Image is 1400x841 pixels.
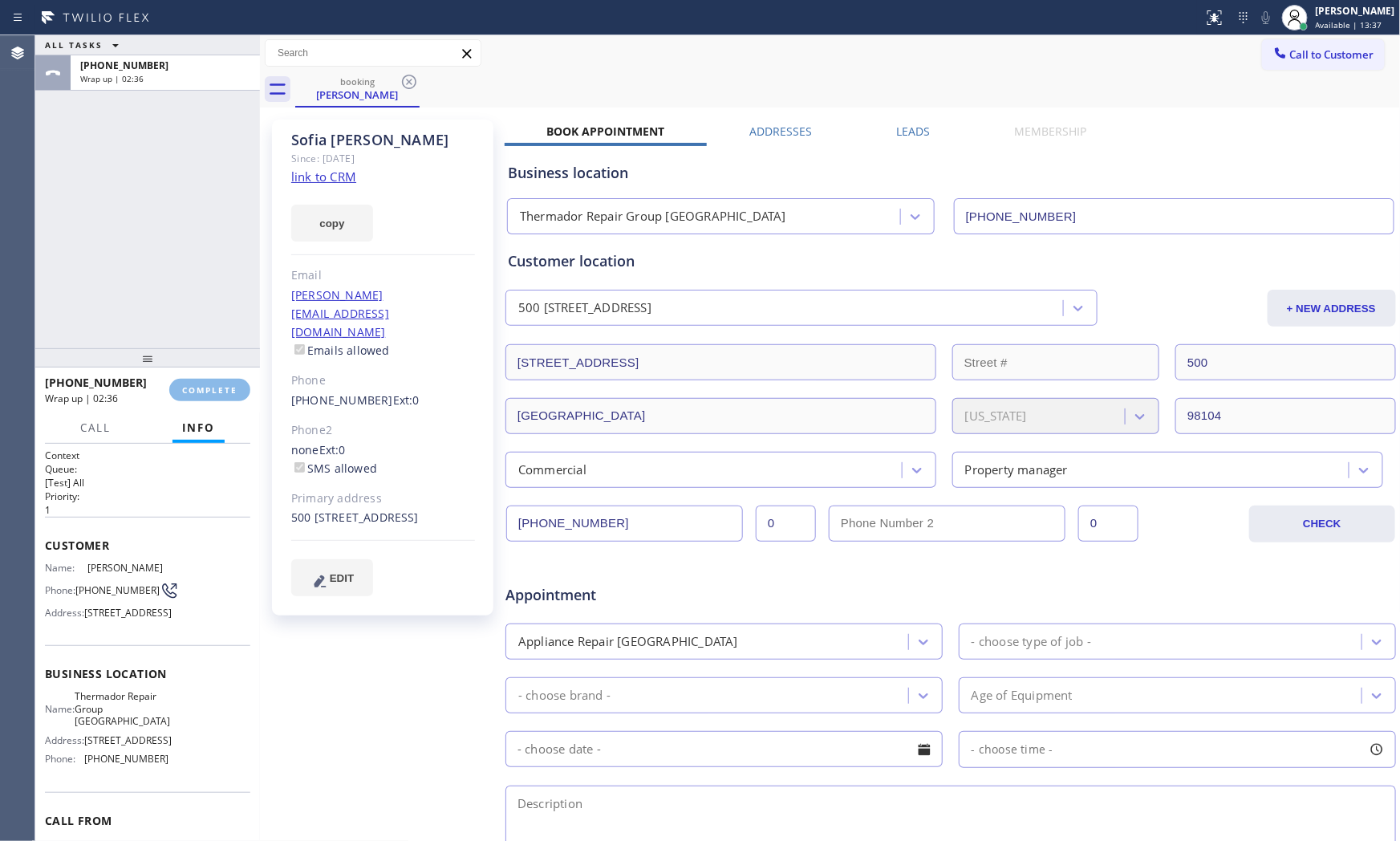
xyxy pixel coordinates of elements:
span: [PERSON_NAME] [87,562,168,574]
span: Address: [45,607,84,619]
button: EDIT [291,559,373,596]
div: Commercial [518,461,586,479]
div: none [291,441,475,478]
label: Membership [1014,124,1086,139]
span: Name: [45,562,87,574]
button: copy [291,205,373,242]
div: Sofia [PERSON_NAME] [291,131,475,149]
h2: Priority: [45,490,250,503]
span: Name: [45,703,75,715]
a: [PHONE_NUMBER] [291,392,393,408]
input: City [505,398,936,434]
input: Street # [952,344,1159,380]
input: Address [505,344,936,380]
span: Phone: [45,584,75,596]
span: [STREET_ADDRESS] [84,734,172,746]
span: [PHONE_NUMBER] [80,59,168,72]
span: [PHONE_NUMBER] [84,753,168,765]
input: Phone Number 2 [829,506,1065,542]
span: Customer [45,538,250,553]
span: [PHONE_NUMBER] [75,584,160,596]
input: Emails allowed [294,344,305,355]
span: Business location [45,666,250,681]
div: [PERSON_NAME] [1316,4,1395,18]
span: Appointment [505,584,800,606]
input: - choose date - [505,731,943,767]
label: SMS allowed [291,461,377,476]
span: [PHONE_NUMBER] [45,375,147,390]
span: Call From [45,813,250,828]
input: Phone Number [954,198,1394,234]
h1: Context [45,449,250,462]
button: Info [172,412,225,444]
span: ALL TASKS [45,39,103,51]
span: Call to Customer [1290,47,1374,62]
span: Address: [45,734,84,746]
input: Apt. # [1175,344,1395,380]
div: Property manager [965,461,1068,479]
div: Email [291,266,475,285]
input: SMS allowed [294,462,305,473]
div: Age of Equipment [972,686,1073,705]
label: Book Appointment [547,124,665,139]
div: Since: [DATE] [291,149,475,168]
button: Call [71,412,120,444]
div: booking [297,75,418,87]
p: [Test] All [45,476,250,490]
button: ALL TASKS [35,35,135,55]
div: Appliance Repair [GEOGRAPHIC_DATA] [518,632,738,651]
button: CHECK [1249,506,1394,542]
input: Phone Number [506,506,743,542]
span: Available | 13:37 [1316,19,1382,30]
a: [PERSON_NAME][EMAIL_ADDRESS][DOMAIN_NAME] [291,287,389,339]
h2: Queue: [45,462,250,476]
input: Ext. [756,506,816,542]
div: 500 [STREET_ADDRESS] [518,299,651,318]
p: 1 [45,503,250,517]
span: Wrap up | 02:36 [80,73,144,84]
button: Call to Customer [1262,39,1385,70]
div: Primary address [291,490,475,508]
label: Addresses [749,124,812,139]
div: Thermador Repair Group [GEOGRAPHIC_DATA] [520,208,786,226]
span: Call [80,420,111,435]
span: COMPLETE [182,384,237,396]
span: Thermador Repair Group [GEOGRAPHIC_DATA] [75,690,170,727]
div: - choose type of job - [972,632,1091,651]
label: Emails allowed [291,343,390,358]
input: Search [266,40,481,66]
label: Leads [896,124,930,139]
span: [STREET_ADDRESS] [84,607,172,619]
span: Ext: 0 [393,392,420,408]
span: Ext: 0 [319,442,346,457]
a: link to CRM [291,169,356,185]
input: Ext. 2 [1078,506,1138,542]
div: Business location [508,162,1394,184]
div: Phone [291,372,475,390]
span: - choose time - [972,741,1053,757]
div: 500 [STREET_ADDRESS] [291,509,475,527]
button: Mute [1255,6,1277,29]
div: Phone2 [291,421,475,440]
div: Customer location [508,250,1394,272]
input: ZIP [1175,398,1395,434]
div: [PERSON_NAME] [297,87,418,102]
span: EDIT [330,572,354,584]
div: Sofia Quizon [297,71,418,106]
button: + NEW ADDRESS [1268,290,1396,327]
span: Wrap up | 02:36 [45,392,118,405]
span: Phone: [45,753,84,765]
div: - choose brand - [518,686,611,705]
button: COMPLETE [169,379,250,401]
span: Info [182,420,215,435]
